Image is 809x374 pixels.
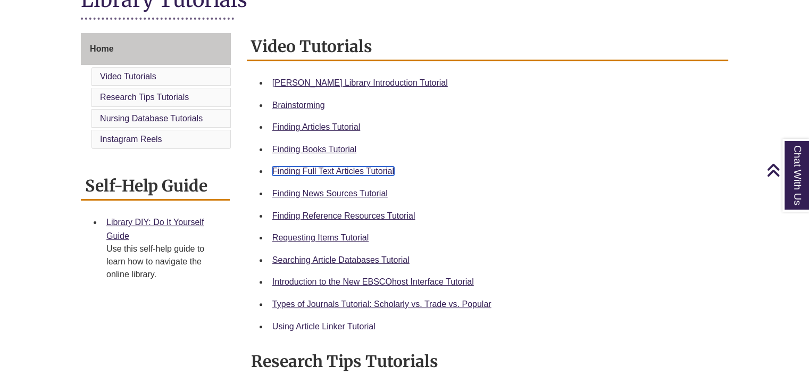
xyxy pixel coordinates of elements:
a: Nursing Database Tutorials [100,114,203,123]
a: Finding Reference Resources Tutorial [272,211,415,220]
a: Using Article Linker Tutorial [272,322,376,331]
a: Introduction to the New EBSCOhost Interface Tutorial [272,277,474,286]
span: Home [90,44,113,53]
a: Searching Article Databases Tutorial [272,255,410,264]
div: Guide Page Menu [81,33,231,151]
a: Brainstorming [272,101,325,110]
a: Back to Top [766,163,806,177]
a: Research Tips Tutorials [100,93,189,102]
h2: Video Tutorials [247,33,728,61]
h2: Self-Help Guide [81,172,230,201]
a: [PERSON_NAME] Library Introduction Tutorial [272,78,448,87]
a: Video Tutorials [100,72,156,81]
a: Requesting Items Tutorial [272,233,369,242]
a: Finding News Sources Tutorial [272,189,388,198]
a: Library DIY: Do It Yourself Guide [106,218,204,240]
a: Finding Books Tutorial [272,145,356,154]
a: Finding Articles Tutorial [272,122,360,131]
a: Finding Full Text Articles Tutorial [272,167,394,176]
div: Use this self-help guide to learn how to navigate the online library. [106,243,221,281]
a: Instagram Reels [100,135,162,144]
a: Home [81,33,231,65]
a: Types of Journals Tutorial: Scholarly vs. Trade vs. Popular [272,300,491,309]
